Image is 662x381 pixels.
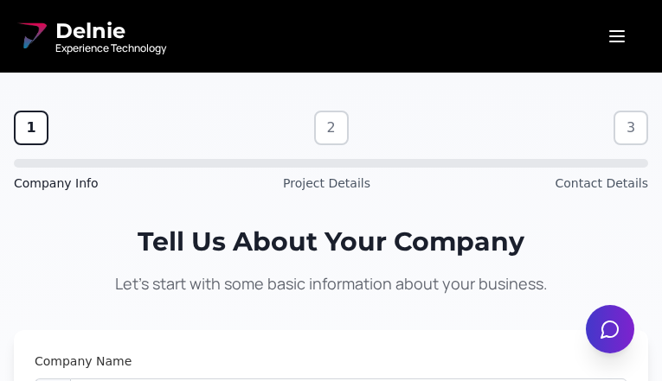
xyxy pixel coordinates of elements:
[14,226,648,257] h1: Tell Us About Your Company
[35,354,132,368] label: Company Name
[326,117,335,138] span: 2
[586,305,634,353] button: Open chat
[627,117,635,138] span: 3
[556,175,648,192] span: Contact Details
[586,19,648,54] button: Open menu
[14,17,166,55] a: Delnie Logo Full
[14,271,648,295] p: Let's start with some basic information about your business.
[283,175,370,192] span: Project Details
[14,19,48,54] img: Delnie Logo
[26,117,35,138] span: 1
[14,175,99,192] span: Company Info
[55,17,166,45] span: Delnie
[55,41,166,55] span: Experience Technology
